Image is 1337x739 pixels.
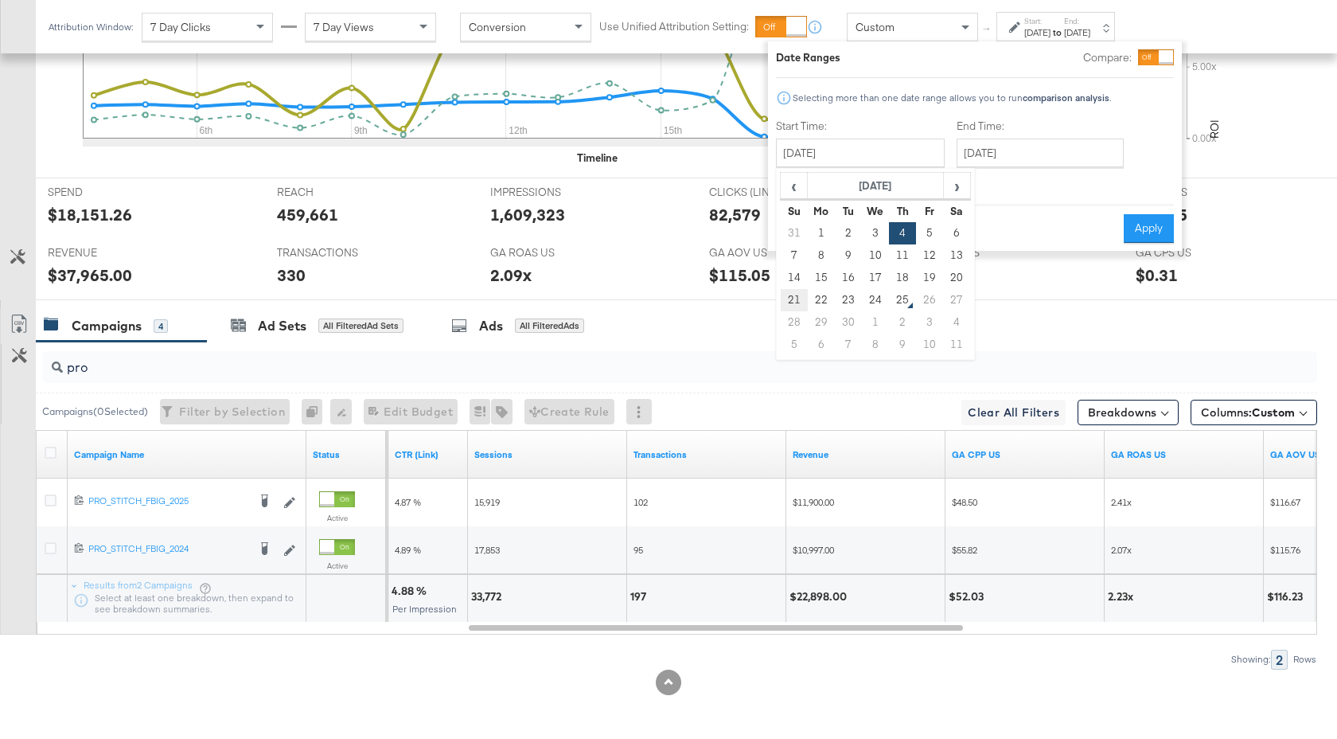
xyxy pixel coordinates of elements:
div: [DATE] [1024,26,1050,39]
span: TRANSACTIONS [277,245,396,260]
span: ↑ [980,27,995,33]
td: 29 [808,311,835,334]
td: 13 [943,244,970,267]
span: 2.07x [1111,544,1132,556]
td: 23 [835,289,862,311]
div: Showing: [1230,654,1271,665]
td: 22 [808,289,835,311]
td: 12 [916,244,943,267]
span: 95 [633,544,643,556]
td: 15 [808,267,835,289]
button: Breakdowns [1078,400,1179,425]
span: GA AOV US [709,245,828,260]
th: Mo [808,200,835,222]
div: Campaigns ( 0 Selected) [42,405,148,419]
td: 30 [835,311,862,334]
div: Attribution Window: [48,22,134,33]
td: 2 [835,222,862,244]
input: Search Campaigns by Name, ID or Objective [63,346,1202,377]
label: End Time: [957,119,1130,134]
label: Compare: [1083,50,1132,65]
div: Ads [479,317,503,335]
strong: to [1050,26,1064,38]
td: 11 [889,244,916,267]
div: 197 [630,589,651,604]
span: 7 Day Views [314,20,374,34]
text: ROI [1207,119,1222,139]
div: Ad Sets [258,317,306,335]
span: SESSIONS [1136,185,1255,200]
div: PRO_STITCH_FBIG_2024 [88,542,248,555]
td: 28 [781,311,808,334]
span: GA ROAS US [490,245,610,260]
span: 102 [633,496,648,508]
td: 27 [943,289,970,311]
td: 5 [781,334,808,356]
th: Sa [943,200,970,222]
span: Custom [856,20,895,34]
div: Selecting more than one date range allows you to run . [792,92,1112,104]
span: Per Impression [392,603,457,615]
td: 25 [889,289,916,311]
span: 2.41x [1111,496,1132,508]
a: Sessions - GA Sessions - The total number of sessions [474,448,621,461]
div: 2.23x [1108,589,1138,604]
span: GA CVR US [922,245,1042,260]
td: 7 [781,244,808,267]
td: 18 [889,267,916,289]
span: $10,997.00 [793,544,834,556]
div: 33,772 [471,589,506,604]
td: 11 [943,334,970,356]
td: 6 [943,222,970,244]
div: 82,579 [709,203,761,226]
td: 5 [916,222,943,244]
button: Clear All Filters [961,400,1066,425]
div: [DATE] [1064,26,1090,39]
span: $48.50 [952,496,977,508]
a: Spend/GA Transactions [952,448,1098,461]
span: 15,919 [474,496,500,508]
td: 24 [862,289,889,311]
td: 8 [808,244,835,267]
div: Timeline [577,151,618,166]
td: 6 [808,334,835,356]
div: 2.09x [490,264,532,287]
span: ‹ [782,174,806,197]
th: Fr [916,200,943,222]
div: 0 [302,399,330,424]
span: $11,900.00 [793,496,834,508]
th: [DATE] [808,173,944,200]
label: Active [319,561,355,571]
div: 459,661 [277,203,338,226]
div: $116.23 [1267,589,1308,604]
label: Start Time: [776,119,945,134]
span: $115.76 [1270,544,1300,556]
span: GA CPS US [1136,245,1255,260]
td: 14 [781,267,808,289]
div: $37,965.00 [48,264,132,287]
td: 1 [862,311,889,334]
td: 3 [862,222,889,244]
label: Use Unified Attribution Setting: [599,19,749,34]
a: PRO_STITCH_FBIG_2025 [88,495,248,510]
td: 10 [916,334,943,356]
div: All Filtered Ads [515,319,584,333]
a: Shows the current state of your Ad Campaign. [313,448,380,461]
label: Start: [1024,16,1050,26]
span: IMPRESSIONS [490,185,610,200]
span: 17,853 [474,544,500,556]
span: Custom [1252,405,1295,420]
div: $18,151.26 [48,203,132,226]
th: Th [889,200,916,222]
div: All Filtered Ad Sets [318,319,403,333]
button: Columns:Custom [1191,400,1317,425]
td: 17 [862,267,889,289]
td: 4 [889,222,916,244]
span: 7 Day Clicks [150,20,211,34]
td: 9 [835,244,862,267]
div: 330 [277,264,306,287]
a: Your campaign name. [74,448,300,461]
div: $115.05 [709,264,770,287]
span: › [945,174,969,197]
label: Active [319,513,355,523]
